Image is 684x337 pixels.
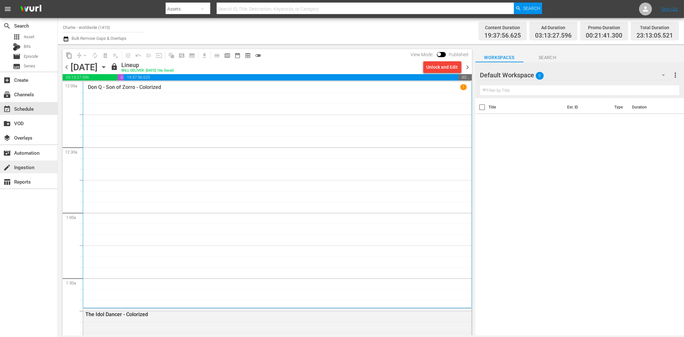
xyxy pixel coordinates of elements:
span: Create [3,76,11,84]
span: Revert to Primary Episode [133,50,143,61]
span: Asset [13,33,21,41]
span: 19:37:56.625 [124,74,458,81]
span: 03:13:27.596 [63,74,117,81]
span: 00:21:41.300 [586,32,622,39]
button: Unlock and Edit [423,61,461,73]
div: Promo Duration [586,23,622,32]
span: Day Calendar View [210,49,222,62]
a: Sign Out [661,6,678,12]
span: Loop Content [90,50,100,61]
span: Create Search Block [177,50,187,61]
span: Series [13,63,21,70]
th: Duration [628,98,667,116]
div: Ad Duration [535,23,572,32]
span: chevron_right [464,63,472,71]
span: 19:37:56.625 [484,32,521,39]
div: The Idol Dancer - Colorized [85,311,434,317]
span: Search [524,54,572,62]
span: Fill episodes with ad slates [143,50,154,61]
span: 0 [536,69,544,82]
span: Toggle to switch from Published to Draft view. [437,52,441,56]
span: Bulk Remove Gaps & Overlaps [71,36,126,41]
span: Episode [13,53,21,60]
span: View Backup [243,50,253,61]
span: Search [3,22,11,30]
span: Search [523,3,540,14]
img: ans4CAIJ8jUAAAAAAAAAAAAAAAAAAAAAAAAgQb4GAAAAAAAAAAAAAAAAAAAAAAAAJMjXAAAAAAAAAAAAAAAAAAAAAAAAgAT5G... [15,2,46,17]
th: Ext. ID [563,98,610,116]
span: 03:13:27.596 [535,32,572,39]
span: Create Series Block [187,50,197,61]
span: Workspaces [475,54,524,62]
div: Lineup [121,62,174,69]
button: Search [514,3,542,14]
span: menu [4,5,12,13]
div: WILL DELIVER: [DATE] 10a (local) [121,69,174,73]
div: Bits [13,43,21,51]
button: more_vert [671,67,679,83]
span: lock [110,63,118,71]
span: Refresh All Search Blocks [164,49,177,62]
p: Don Q - Son of Zorro - Colorized [88,84,161,90]
span: date_range_outlined [234,52,241,59]
span: Schedule [3,105,11,113]
span: 23:13:05.521 [636,32,673,39]
span: preview_outlined [245,52,251,59]
span: Week Calendar View [222,50,232,61]
span: Month Calendar View [232,50,243,61]
span: Series [24,63,35,69]
span: View Mode: [408,52,437,57]
span: Update Metadata from Key Asset [154,50,164,61]
th: Type [610,98,628,116]
span: Bits [24,43,31,50]
span: Ingestion [3,164,11,171]
div: Default Workspace [480,66,671,84]
div: Unlock and Edit [427,61,458,73]
span: Copy Lineup [64,50,74,61]
span: Remove Gaps & Overlaps [74,50,90,61]
span: 00:21:41.300 [117,74,124,81]
div: Total Duration [636,23,673,32]
span: toggle_off [255,52,261,59]
span: chevron_left [63,63,71,71]
span: 00:46:54.479 [458,74,472,81]
span: VOD [3,120,11,127]
span: Download as CSV [197,49,210,62]
span: Channels [3,91,11,99]
span: Episode [24,53,38,60]
span: table_chart [3,178,11,186]
div: Content Duration [484,23,521,32]
p: 1 [462,85,464,89]
div: [DATE] [71,62,98,73]
span: more_vert [671,71,679,79]
span: Overlays [3,134,11,142]
span: content_copy [66,52,72,59]
span: Asset [24,34,34,40]
span: Published [446,52,472,57]
span: 24 hours Lineup View is OFF [253,50,263,61]
span: Automation [3,149,11,157]
span: calendar_view_week_outlined [224,52,230,59]
th: Title [489,98,564,116]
